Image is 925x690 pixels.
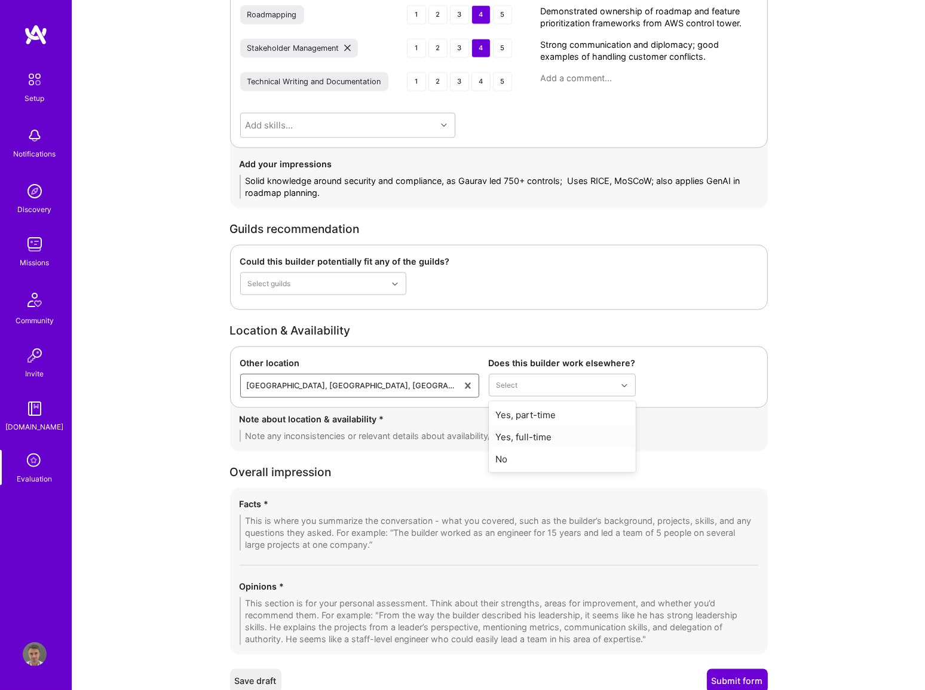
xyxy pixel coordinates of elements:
div: 5 [493,72,512,91]
div: 2 [428,72,448,91]
div: Add skills... [245,119,293,131]
div: 4 [471,5,491,24]
div: [GEOGRAPHIC_DATA], [GEOGRAPHIC_DATA], [GEOGRAPHIC_DATA] [247,379,458,392]
div: 1 [407,72,426,91]
div: Facts * [240,498,758,510]
div: Select guilds [248,278,291,290]
div: Community [16,314,54,327]
div: Note about location & availability * [240,413,758,425]
img: User Avatar [23,642,47,666]
div: Does this builder work elsewhere? [489,357,636,369]
div: Overall impression [230,466,768,479]
div: No [489,448,636,470]
img: bell [23,124,47,148]
i: icon Chevron [392,281,398,287]
i: icon Close [344,45,351,51]
img: setup [22,67,47,92]
div: Yes, full-time [489,426,636,448]
img: Community [20,286,49,314]
a: User Avatar [20,642,50,666]
div: Roadmapping [247,10,297,20]
i: icon Chevron [441,122,447,128]
div: Yes, part-time [489,404,636,426]
div: 4 [471,39,491,58]
div: 3 [450,39,469,58]
div: 1 [407,39,426,58]
div: Setup [25,92,45,105]
i: icon Chevron [621,383,627,389]
div: 3 [450,5,469,24]
textarea: Demonstrated ownership of roadmap and feature prioritization frameworks from AWS control tower. [541,5,758,29]
img: logo [24,24,48,45]
textarea: Solid knowledge around security and compliance, as Gaurav led 750+ controls; Uses RICE, MoSCoW; a... [240,175,758,199]
div: Invite [26,367,44,380]
div: 1 [407,5,426,24]
div: Other location [240,357,479,369]
div: Could this builder potentially fit any of the guilds? [240,255,406,268]
div: 5 [493,5,512,24]
img: Invite [23,344,47,367]
i: icon SelectionTeam [23,450,46,473]
div: 5 [493,39,512,58]
div: [DOMAIN_NAME] [6,421,64,433]
img: teamwork [23,232,47,256]
textarea: Strong communication and diplomacy; good examples of handling customer conflicts. [541,39,758,63]
div: Add your impressions [240,158,758,170]
div: Missions [20,256,50,269]
div: Stakeholder Management [247,44,339,53]
div: Notifications [14,148,56,160]
img: guide book [23,397,47,421]
div: 3 [450,72,469,91]
div: Evaluation [17,473,53,485]
div: 4 [471,72,491,91]
div: 2 [428,5,448,24]
div: Discovery [18,203,52,216]
div: Guilds recommendation [230,223,768,235]
div: Opinions * [240,580,758,593]
div: Technical Writing and Documentation [247,77,381,87]
img: discovery [23,179,47,203]
div: Location & Availability [230,324,768,337]
div: 2 [428,39,448,58]
div: Select [497,379,518,392]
